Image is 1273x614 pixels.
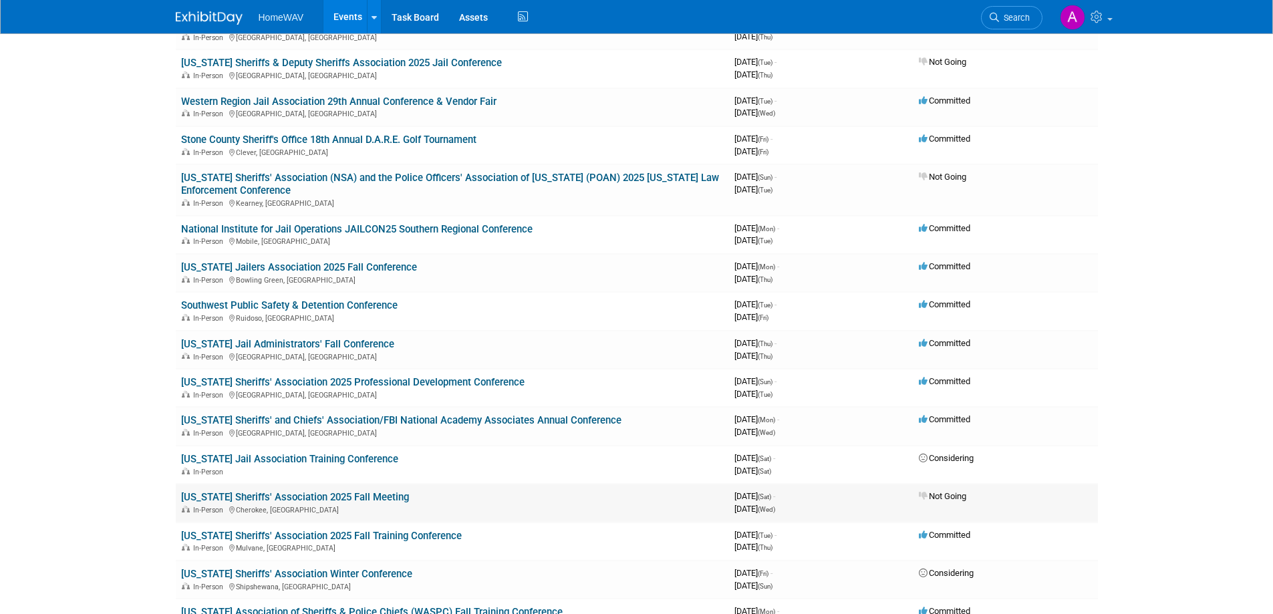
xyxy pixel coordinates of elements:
span: - [777,223,779,233]
span: Not Going [919,57,966,67]
img: In-Person Event [182,314,190,321]
div: Shipshewana, [GEOGRAPHIC_DATA] [181,581,724,591]
a: [US_STATE] Sheriffs' Association (NSA) and the Police Officers' Association of [US_STATE] (POAN) ... [181,172,719,196]
div: Bowling Green, [GEOGRAPHIC_DATA] [181,274,724,285]
img: In-Person Event [182,391,190,398]
span: Committed [919,261,970,271]
span: (Sun) [758,174,772,181]
div: [GEOGRAPHIC_DATA], [GEOGRAPHIC_DATA] [181,389,724,400]
span: In-Person [193,237,227,246]
img: In-Person Event [182,199,190,206]
span: (Tue) [758,391,772,398]
span: Committed [919,338,970,348]
span: In-Person [193,314,227,323]
span: - [774,172,776,182]
img: In-Person Event [182,110,190,116]
span: (Fri) [758,570,768,577]
span: [DATE] [734,414,779,424]
span: Not Going [919,172,966,182]
span: [DATE] [734,530,776,540]
span: [DATE] [734,108,775,118]
span: - [770,134,772,144]
span: Committed [919,530,970,540]
img: In-Person Event [182,429,190,436]
a: Search [981,6,1042,29]
span: Search [999,13,1030,23]
span: [DATE] [734,261,779,271]
span: [DATE] [734,351,772,361]
span: [DATE] [734,466,771,476]
span: Not Going [919,491,966,501]
span: - [773,453,775,463]
span: In-Person [193,110,227,118]
span: [DATE] [734,223,779,233]
span: In-Person [193,276,227,285]
div: Ruidoso, [GEOGRAPHIC_DATA] [181,312,724,323]
span: (Fri) [758,314,768,321]
a: [US_STATE] Sheriffs' Association 2025 Fall Training Conference [181,530,462,542]
div: Clever, [GEOGRAPHIC_DATA] [181,146,724,157]
span: [DATE] [734,568,772,578]
span: (Thu) [758,353,772,360]
span: [DATE] [734,312,768,322]
span: - [773,491,775,501]
span: (Thu) [758,71,772,79]
span: - [770,568,772,578]
span: - [774,376,776,386]
span: [DATE] [734,69,772,80]
span: Considering [919,568,974,578]
img: Amanda Jasper [1060,5,1085,30]
span: - [777,414,779,424]
span: [DATE] [734,235,772,245]
span: (Fri) [758,148,768,156]
span: [DATE] [734,376,776,386]
span: (Tue) [758,532,772,539]
a: National Institute for Jail Operations JAILCON25 Southern Regional Conference [181,223,533,235]
span: Committed [919,414,970,424]
span: [DATE] [734,504,775,514]
img: In-Person Event [182,583,190,589]
a: [US_STATE] Jailers Association 2025 Fall Conference [181,261,417,273]
span: (Sun) [758,378,772,386]
div: Mobile, [GEOGRAPHIC_DATA] [181,235,724,246]
span: Committed [919,299,970,309]
span: HomeWAV [259,12,304,23]
span: - [774,96,776,106]
span: (Fri) [758,136,768,143]
img: In-Person Event [182,237,190,244]
a: [US_STATE] Sheriffs' Association 2025 Professional Development Conference [181,376,525,388]
img: In-Person Event [182,544,190,551]
span: Committed [919,96,970,106]
a: [US_STATE] Sheriffs' Association 2025 Fall Meeting [181,491,409,503]
div: [GEOGRAPHIC_DATA], [GEOGRAPHIC_DATA] [181,427,724,438]
div: [GEOGRAPHIC_DATA], [GEOGRAPHIC_DATA] [181,351,724,361]
span: (Sun) [758,583,772,590]
span: (Sat) [758,455,771,462]
span: (Wed) [758,506,775,513]
span: Committed [919,134,970,144]
span: - [774,57,776,67]
span: [DATE] [734,184,772,194]
span: In-Person [193,544,227,553]
span: [DATE] [734,172,776,182]
span: (Tue) [758,301,772,309]
span: In-Person [193,506,227,514]
span: (Tue) [758,98,772,105]
span: In-Person [193,148,227,157]
span: (Wed) [758,110,775,117]
div: Cherokee, [GEOGRAPHIC_DATA] [181,504,724,514]
img: In-Person Event [182,276,190,283]
span: (Tue) [758,59,772,66]
span: [DATE] [734,57,776,67]
span: [DATE] [734,146,768,156]
span: (Thu) [758,544,772,551]
span: (Wed) [758,429,775,436]
span: [DATE] [734,274,772,284]
span: In-Person [193,33,227,42]
a: [US_STATE] Sheriffs' Association Winter Conference [181,568,412,580]
span: [DATE] [734,96,776,106]
span: (Thu) [758,276,772,283]
span: In-Person [193,199,227,208]
span: In-Person [193,468,227,476]
span: Committed [919,376,970,386]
